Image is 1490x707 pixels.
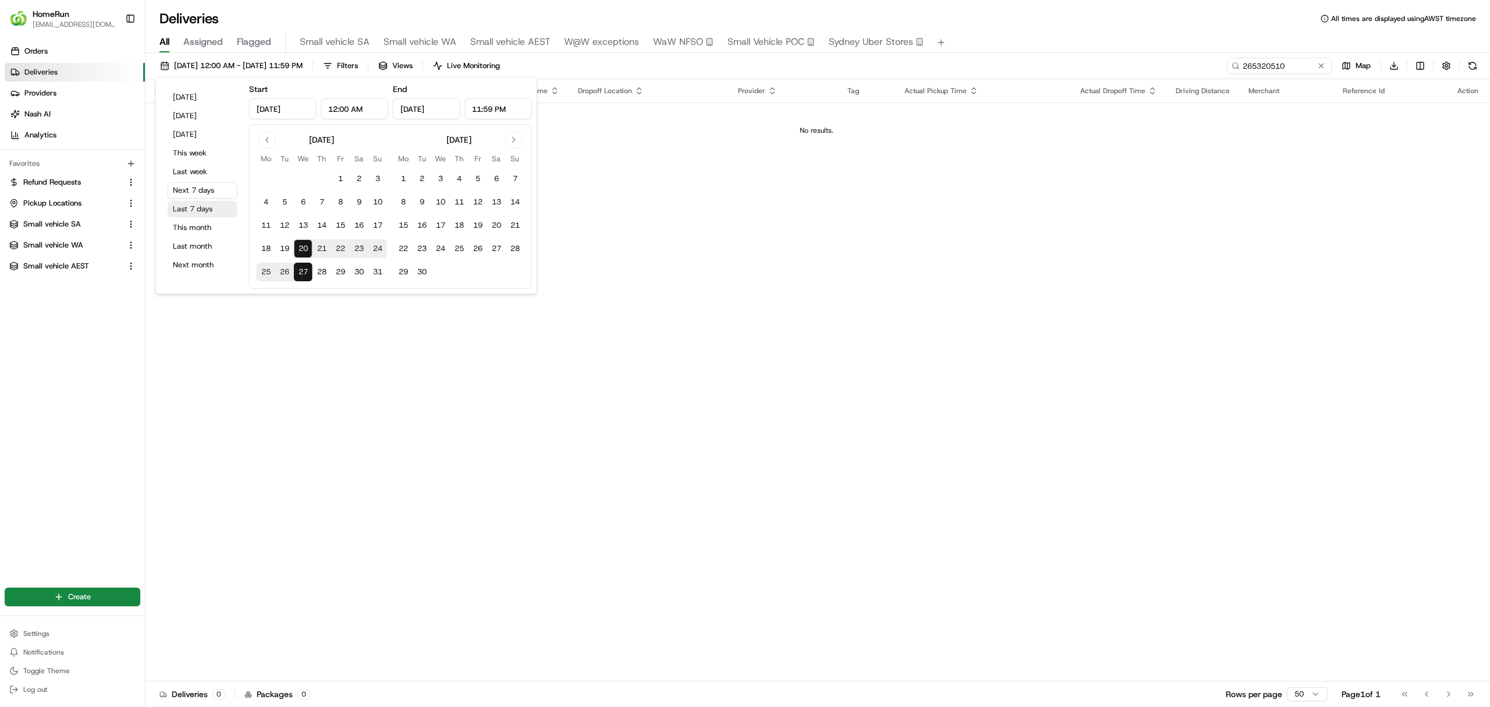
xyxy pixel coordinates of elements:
div: [DATE] [446,134,471,146]
button: Settings [5,625,140,642]
button: 28 [506,239,524,258]
button: 20 [294,239,313,258]
button: 2 [350,169,368,188]
a: Deliveries [5,63,145,82]
span: WaW NFSO [653,35,703,49]
th: Thursday [313,153,331,165]
button: Filters [318,58,363,74]
span: Small vehicle AEST [470,35,550,49]
button: [DATE] [168,126,237,143]
th: Thursday [450,153,469,165]
div: Packages [244,688,310,700]
label: Start [249,84,268,94]
span: Create [68,592,91,602]
div: 0 [297,689,310,699]
button: Go to next month [506,132,522,148]
button: Refresh [1464,58,1481,74]
div: Deliveries [159,688,225,700]
span: Small Vehicle POC [728,35,804,49]
span: Log out [23,685,47,694]
button: 26 [275,263,294,281]
button: 18 [257,239,275,258]
button: 24 [431,239,450,258]
th: Monday [394,153,413,165]
div: 0 [212,689,225,699]
button: 28 [313,263,331,281]
span: Reference Id [1343,86,1385,96]
button: 6 [487,169,506,188]
button: This month [168,220,237,236]
button: 4 [450,169,469,188]
button: Notifications [5,644,140,660]
button: 7 [313,193,331,211]
button: 19 [469,216,487,235]
button: 21 [313,239,331,258]
div: Favorites [5,154,140,173]
a: Small vehicle AEST [9,261,122,271]
button: 27 [294,263,313,281]
button: 15 [394,216,413,235]
button: 11 [257,216,275,235]
button: 14 [506,193,524,211]
button: 29 [394,263,413,281]
img: HomeRun [9,9,28,28]
button: 6 [294,193,313,211]
button: Map [1336,58,1376,74]
th: Friday [469,153,487,165]
button: 2 [413,169,431,188]
span: Toggle Theme [23,666,70,676]
button: 25 [257,263,275,281]
span: Merchant [1248,86,1279,96]
button: 9 [413,193,431,211]
span: Actual Dropoff Time [1080,86,1145,96]
th: Tuesday [413,153,431,165]
button: Views [373,58,418,74]
th: Tuesday [275,153,294,165]
span: Live Monitoring [447,61,500,71]
th: Saturday [350,153,368,165]
a: Pickup Locations [9,198,122,208]
button: 23 [350,239,368,258]
button: 3 [431,169,450,188]
input: Time [321,98,388,119]
button: 17 [368,216,387,235]
span: Providers [24,88,56,98]
button: Small vehicle SA [5,215,140,234]
span: Tag [847,86,859,96]
button: 15 [331,216,350,235]
span: [EMAIL_ADDRESS][DOMAIN_NAME] [33,20,116,29]
th: Sunday [506,153,524,165]
button: 9 [350,193,368,211]
div: [DATE] [309,134,334,146]
span: Actual Pickup Time [904,86,967,96]
button: 25 [450,239,469,258]
label: End [393,84,407,94]
button: 1 [331,169,350,188]
button: 26 [469,239,487,258]
a: Small vehicle SA [9,219,122,229]
span: Refund Requests [23,177,81,188]
input: Type to search [1227,58,1332,74]
button: 30 [350,263,368,281]
button: Log out [5,681,140,698]
button: 12 [469,193,487,211]
button: 13 [294,216,313,235]
span: Sydney Uber Stores [829,35,913,49]
button: 16 [350,216,368,235]
span: Small vehicle SA [300,35,370,49]
button: Next month [168,257,237,273]
span: Analytics [24,130,56,140]
th: Saturday [487,153,506,165]
a: Small vehicle WA [9,240,122,250]
button: 5 [469,169,487,188]
span: Small vehicle WA [384,35,456,49]
button: 16 [413,216,431,235]
button: Go to previous month [259,132,275,148]
button: 30 [413,263,431,281]
span: [DATE] 12:00 AM - [DATE] 11:59 PM [174,61,303,71]
span: Views [392,61,413,71]
button: 4 [257,193,275,211]
input: Date [393,98,460,119]
button: 22 [331,239,350,258]
span: Small vehicle WA [23,240,83,250]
